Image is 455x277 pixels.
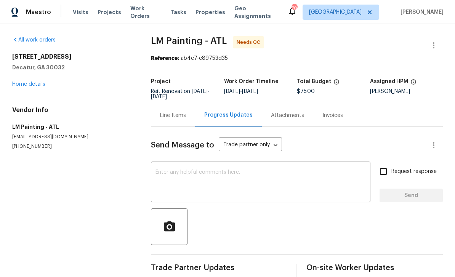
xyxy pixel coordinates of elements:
div: 70 [292,5,297,12]
h5: Total Budget [297,79,331,84]
h2: [STREET_ADDRESS] [12,53,133,61]
span: [GEOGRAPHIC_DATA] [309,8,362,16]
a: All work orders [12,37,56,43]
span: Work Orders [130,5,161,20]
span: The hpm assigned to this work order. [410,79,417,89]
span: On-site Worker Updates [306,264,443,272]
p: [PHONE_NUMBER] [12,143,133,150]
b: Reference: [151,56,179,61]
span: Send Message to [151,141,214,149]
div: Trade partner only [219,139,282,152]
span: $75.00 [297,89,315,94]
div: Attachments [271,112,304,119]
h5: Assigned HPM [370,79,408,84]
span: - [151,89,210,99]
span: [DATE] [242,89,258,94]
span: Geo Assignments [234,5,279,20]
h5: Work Order Timeline [224,79,279,84]
div: ab4c7-c89753d35 [151,54,443,62]
div: [PERSON_NAME] [370,89,443,94]
div: Invoices [322,112,343,119]
a: Home details [12,82,45,87]
span: Request response [391,168,437,176]
span: Trade Partner Updates [151,264,287,272]
div: Line Items [160,112,186,119]
h4: Vendor Info [12,106,133,114]
h5: Decatur, GA 30032 [12,64,133,71]
p: [EMAIL_ADDRESS][DOMAIN_NAME] [12,134,133,140]
h5: Project [151,79,171,84]
span: Maestro [26,8,51,16]
span: Needs QC [237,38,263,46]
span: The total cost of line items that have been proposed by Opendoor. This sum includes line items th... [333,79,340,89]
span: Projects [98,8,121,16]
span: Tasks [170,10,186,15]
span: [DATE] [192,89,208,94]
span: [PERSON_NAME] [397,8,444,16]
h5: LM Painting - ATL [12,123,133,131]
span: [DATE] [224,89,240,94]
span: LM Painting - ATL [151,36,227,45]
span: Reit Renovation [151,89,210,99]
span: Visits [73,8,88,16]
span: Properties [195,8,225,16]
span: - [224,89,258,94]
span: [DATE] [151,94,167,99]
div: Progress Updates [204,111,253,119]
